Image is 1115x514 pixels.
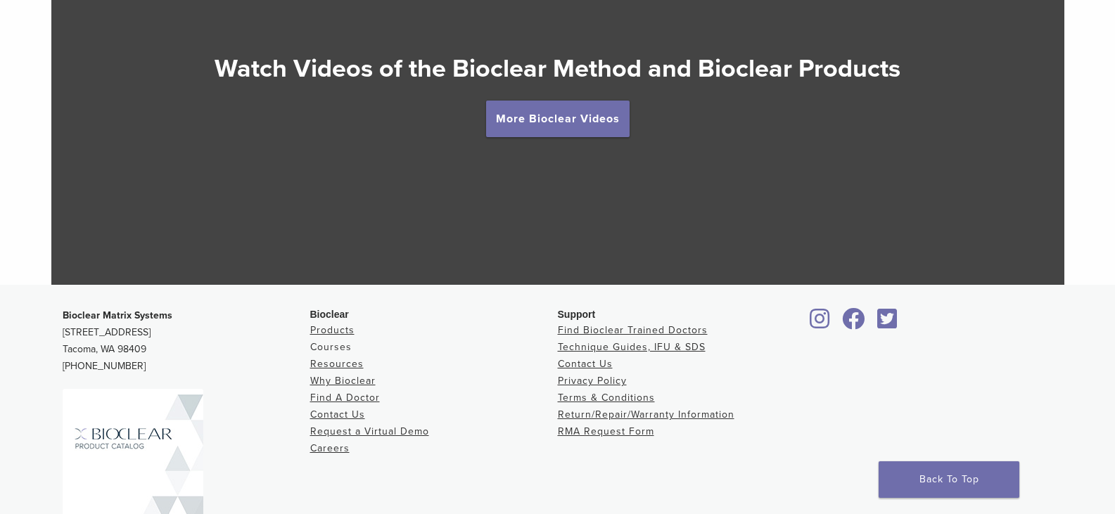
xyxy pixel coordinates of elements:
a: Terms & Conditions [558,392,655,404]
a: Return/Repair/Warranty Information [558,409,734,420]
a: Resources [310,358,364,370]
a: Bioclear [805,316,835,330]
a: More Bioclear Videos [486,101,630,137]
a: Privacy Policy [558,375,627,387]
a: Back To Top [879,461,1019,498]
a: Products [310,324,355,336]
a: Technique Guides, IFU & SDS [558,341,706,353]
a: Bioclear [873,316,903,330]
a: Contact Us [310,409,365,420]
span: Bioclear [310,309,349,320]
a: Find Bioclear Trained Doctors [558,324,708,336]
a: RMA Request Form [558,425,654,437]
strong: Bioclear Matrix Systems [63,309,172,321]
a: Bioclear [838,316,870,330]
p: [STREET_ADDRESS] Tacoma, WA 98409 [PHONE_NUMBER] [63,307,310,375]
a: Careers [310,442,350,454]
h2: Watch Videos of the Bioclear Method and Bioclear Products [51,52,1064,86]
a: Why Bioclear [310,375,376,387]
a: Contact Us [558,358,613,370]
span: Support [558,309,596,320]
a: Request a Virtual Demo [310,425,429,437]
a: Find A Doctor [310,392,380,404]
a: Courses [310,341,352,353]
